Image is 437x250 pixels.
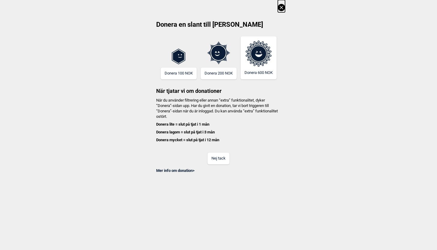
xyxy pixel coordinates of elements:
button: Donera 600 NOK [241,36,277,79]
h3: När tjatar vi om donationer [152,79,285,95]
button: Nej tack [208,153,229,164]
a: Mer info om donation> [156,168,195,173]
b: Donera lite = slut på tjat i 1 mån [156,122,209,127]
b: Donera mycket = slut på tjat i 12 mån [156,138,219,142]
h4: När du använder filtrering eller annan “extra” funktionalitet, dyker “Donera”-sidan upp. Har du g... [152,98,285,143]
h2: Donera en slant till [PERSON_NAME] [152,20,285,33]
button: Donera 200 NOK [201,68,237,79]
b: Donera lagom = slut på tjat i 3 mån [156,130,215,134]
button: Donera 100 NOK [161,68,197,79]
